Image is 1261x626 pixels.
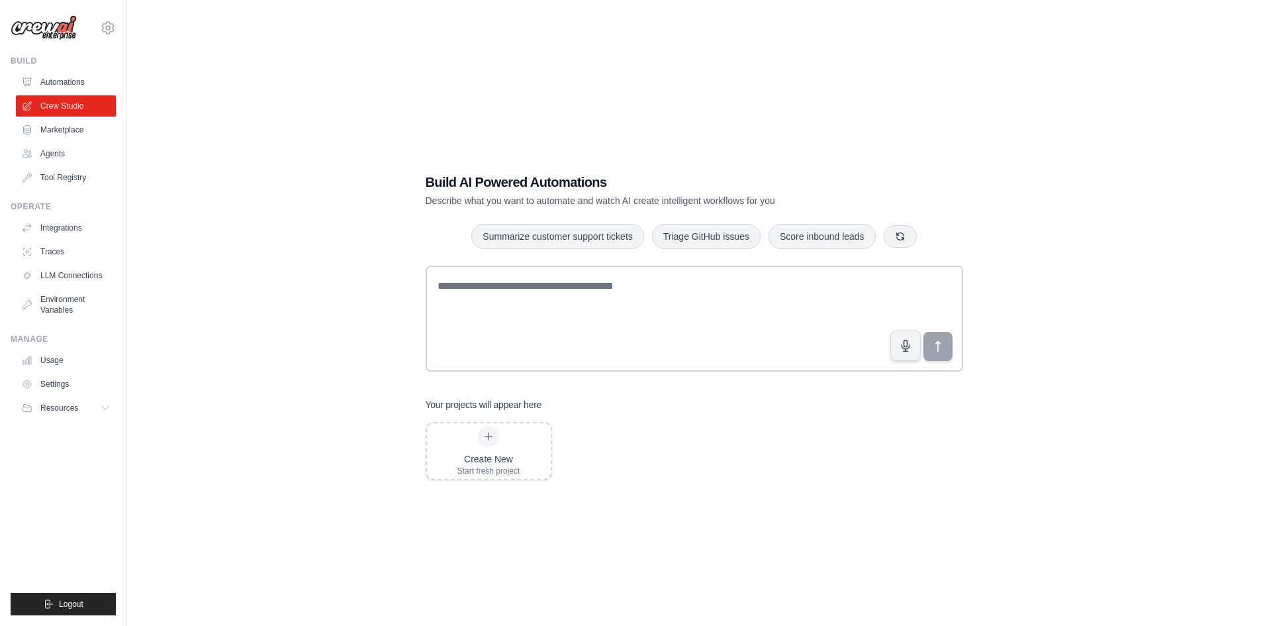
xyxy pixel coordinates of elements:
a: Tool Registry [16,167,116,188]
a: Integrations [16,217,116,238]
div: Create New [457,452,520,466]
a: Traces [16,241,116,262]
div: Manage [11,334,116,344]
span: Resources [40,403,78,413]
span: Logout [59,599,83,609]
a: Environment Variables [16,289,116,321]
img: Logo [11,15,77,40]
a: Automations [16,72,116,93]
a: Crew Studio [16,95,116,117]
div: Operate [11,201,116,212]
div: Build [11,56,116,66]
h1: Build AI Powered Automations [426,173,870,191]
div: Start fresh project [457,466,520,476]
p: Describe what you want to automate and watch AI create intelligent workflows for you [426,194,870,207]
button: Resources [16,397,116,419]
button: Click to speak your automation idea [890,331,921,361]
a: Settings [16,374,116,395]
button: Summarize customer support tickets [471,224,643,249]
a: Marketplace [16,119,116,140]
button: Get new suggestions [884,225,917,248]
button: Logout [11,593,116,615]
h3: Your projects will appear here [426,398,542,411]
button: Score inbound leads [769,224,876,249]
a: LLM Connections [16,265,116,286]
a: Agents [16,143,116,164]
button: Triage GitHub issues [652,224,761,249]
a: Usage [16,350,116,371]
